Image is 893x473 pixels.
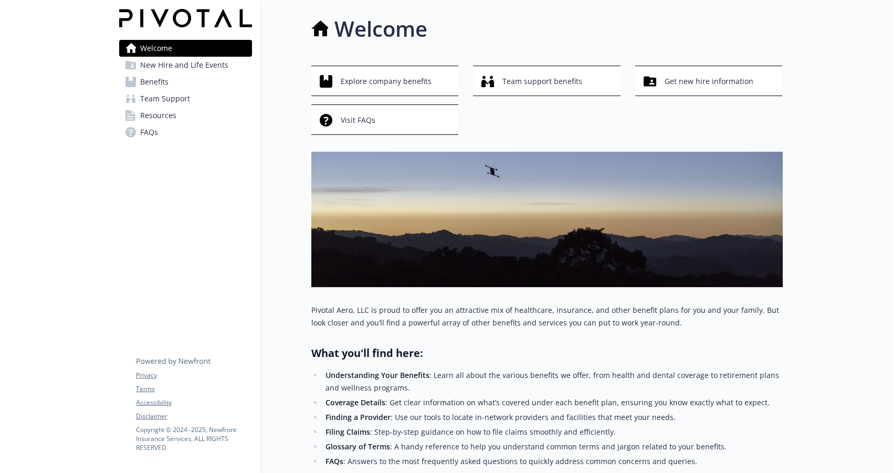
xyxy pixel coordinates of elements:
[323,411,783,424] li: : Use our tools to locate in-network providers and facilities that meet your needs.
[119,124,252,141] a: FAQs
[341,110,375,130] span: Visit FAQs
[325,442,390,451] strong: Glossary of Terms
[136,384,251,394] a: Terms
[119,90,252,107] a: Team Support
[334,13,427,45] h1: Welcome
[665,71,753,91] span: Get new hire information
[136,412,251,421] a: Disclaimer
[140,90,190,107] span: Team Support
[323,440,783,453] li: : A handy reference to help you understand common terms and jargon related to your benefits.
[119,73,252,90] a: Benefits
[635,66,783,96] button: Get new hire information
[325,427,370,437] strong: Filing Claims
[341,71,432,91] span: Explore company benefits
[325,397,385,407] strong: Coverage Details
[140,57,228,73] span: New Hire and Life Events
[325,456,343,466] strong: FAQs
[140,107,176,124] span: Resources
[119,57,252,73] a: New Hire and Life Events
[140,73,169,90] span: Benefits
[311,66,459,96] button: Explore company benefits
[502,71,582,91] span: Team support benefits
[136,398,251,407] a: Accessibility
[311,346,783,361] h2: What you'll find here:
[323,396,783,409] li: : Get clear information on what’s covered under each benefit plan, ensuring you know exactly what...
[311,152,783,287] img: overview page banner
[119,40,252,57] a: Welcome
[323,426,783,438] li: : Step-by-step guidance on how to file claims smoothly and efficiently.
[119,107,252,124] a: Resources
[323,455,783,468] li: : Answers to the most frequently asked questions to quickly address common concerns and queries.
[311,104,459,135] button: Visit FAQs
[140,124,158,141] span: FAQs
[325,370,429,380] strong: Understanding Your Benefits
[140,40,172,57] span: Welcome
[323,369,783,394] li: : Learn all about the various benefits we offer, from health and dental coverage to retirement pl...
[311,304,783,329] p: Pivotal Aero, LLC is proud to offer you an attractive mix of healthcare, insurance, and other ben...
[136,425,251,452] p: Copyright © 2024 - 2025 , Newfront Insurance Services, ALL RIGHTS RESERVED
[473,66,621,96] button: Team support benefits
[136,371,251,380] a: Privacy
[325,412,391,422] strong: Finding a Provider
